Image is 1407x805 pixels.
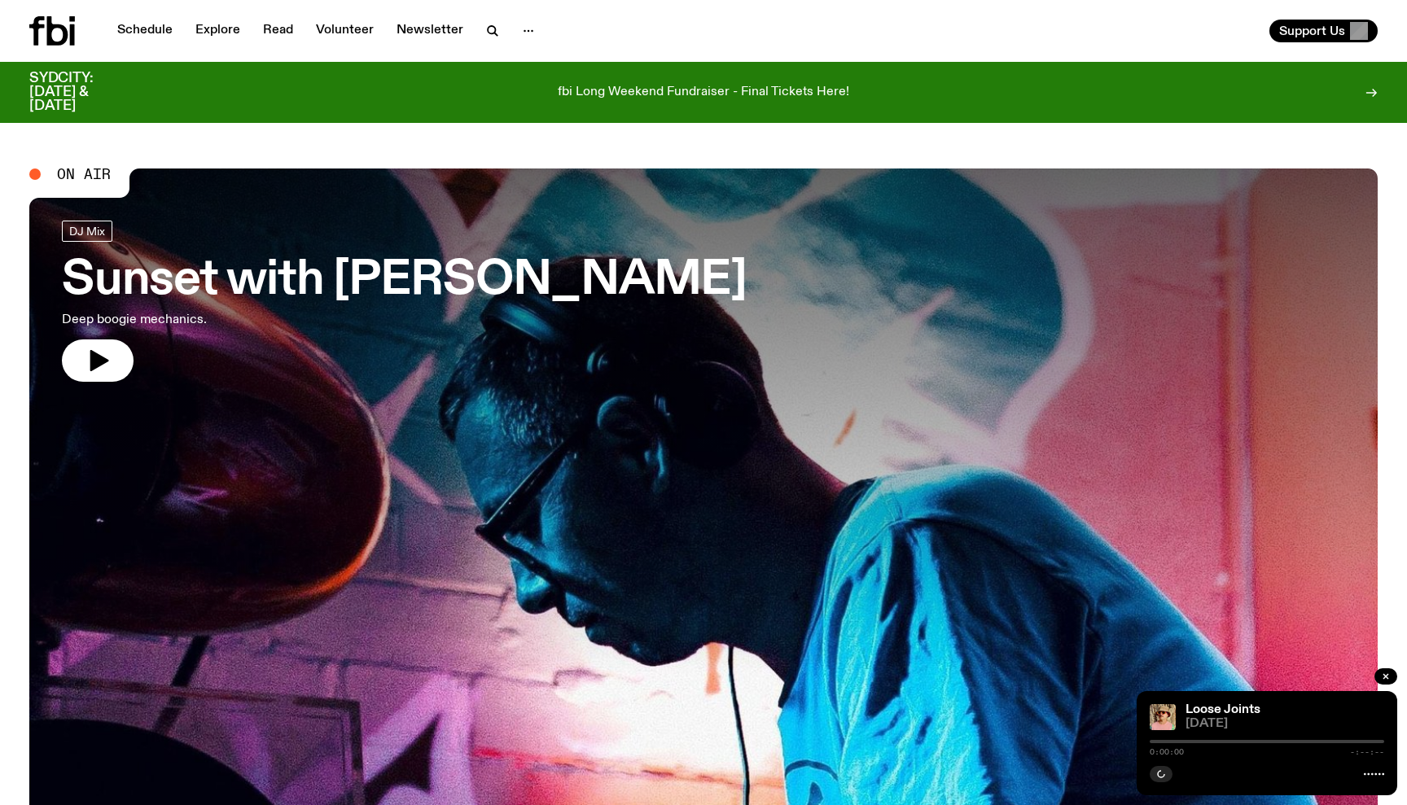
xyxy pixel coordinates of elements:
[558,85,849,100] p: fbi Long Weekend Fundraiser - Final Tickets Here!
[253,20,303,42] a: Read
[186,20,250,42] a: Explore
[69,225,105,237] span: DJ Mix
[29,72,134,113] h3: SYDCITY: [DATE] & [DATE]
[62,221,747,382] a: Sunset with [PERSON_NAME]Deep boogie mechanics.
[62,310,479,330] p: Deep boogie mechanics.
[1269,20,1378,42] button: Support Us
[1186,718,1384,730] span: [DATE]
[1186,703,1260,716] a: Loose Joints
[306,20,384,42] a: Volunteer
[1350,748,1384,756] span: -:--:--
[1150,748,1184,756] span: 0:00:00
[62,221,112,242] a: DJ Mix
[107,20,182,42] a: Schedule
[387,20,473,42] a: Newsletter
[1279,24,1345,38] span: Support Us
[57,167,111,182] span: On Air
[62,258,747,304] h3: Sunset with [PERSON_NAME]
[1150,704,1176,730] img: Tyson stands in front of a paperbark tree wearing orange sunglasses, a suede bucket hat and a pin...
